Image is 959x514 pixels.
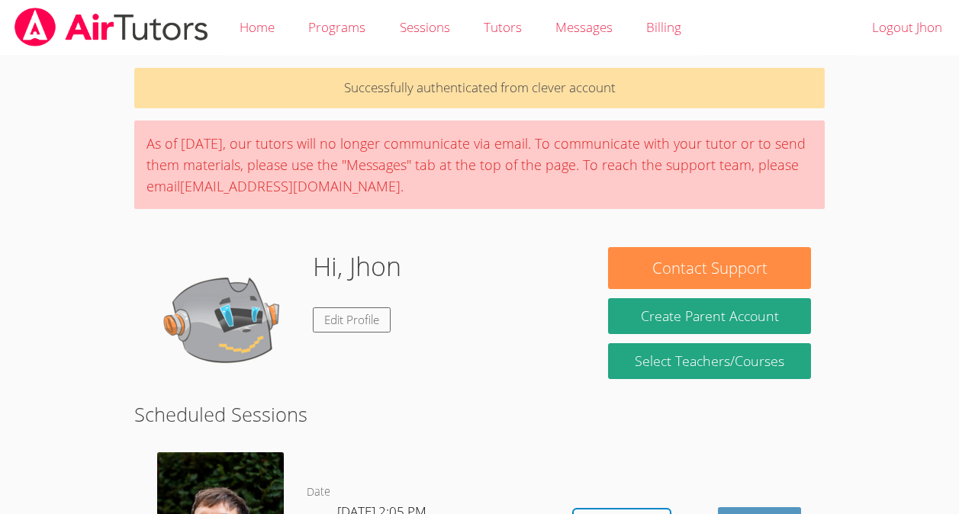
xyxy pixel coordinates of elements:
[134,68,825,108] p: Successfully authenticated from clever account
[608,343,810,379] a: Select Teachers/Courses
[13,8,210,47] img: airtutors_banner-c4298cdbf04f3fff15de1276eac7730deb9818008684d7c2e4769d2f7ddbe033.png
[134,120,825,209] div: As of [DATE], our tutors will no longer communicate via email. To communicate with your tutor or ...
[313,307,391,332] a: Edit Profile
[313,247,401,286] h1: Hi, Jhon
[134,400,825,429] h2: Scheduled Sessions
[608,247,810,289] button: Contact Support
[608,298,810,334] button: Create Parent Account
[307,483,330,502] dt: Date
[148,247,301,400] img: default.png
[555,18,613,36] span: Messages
